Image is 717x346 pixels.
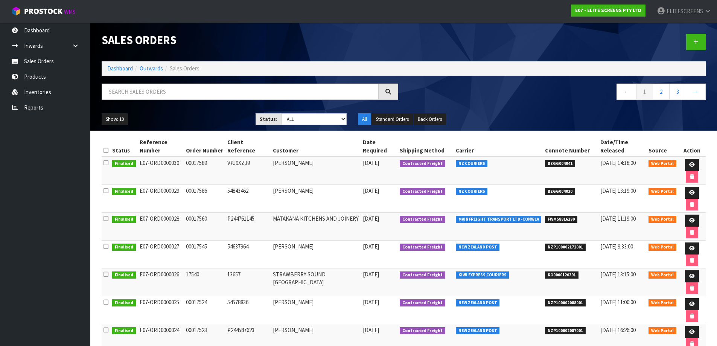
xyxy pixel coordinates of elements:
[600,159,636,166] span: [DATE] 14:18:00
[456,188,488,195] span: NZ COURIERS
[363,299,379,306] span: [DATE]
[400,244,445,251] span: Contracted Freight
[678,136,706,157] th: Action
[184,136,225,157] th: Order Number
[648,160,676,168] span: Web Portal
[545,160,575,168] span: BZGG004041
[102,34,398,46] h1: Sales Orders
[600,243,633,250] span: [DATE] 9:33:00
[225,185,271,213] td: 54843462
[543,136,598,157] th: Connote Number
[138,241,184,268] td: E07-ORD0000027
[600,215,636,222] span: [DATE] 11:19:00
[225,241,271,268] td: 54637964
[545,327,586,335] span: NZP100002087001
[648,244,676,251] span: Web Portal
[112,188,136,195] span: Finalised
[600,299,636,306] span: [DATE] 11:00:00
[400,271,445,279] span: Contracted Freight
[184,296,225,324] td: 00017524
[400,188,445,195] span: Contracted Freight
[400,299,445,307] span: Contracted Freight
[107,65,133,72] a: Dashboard
[102,113,128,125] button: Show: 10
[138,213,184,241] td: E07-ORD0000028
[170,65,199,72] span: Sales Orders
[636,84,653,100] a: 1
[363,326,379,334] span: [DATE]
[225,213,271,241] td: P244761145
[271,185,361,213] td: [PERSON_NAME]
[598,136,647,157] th: Date/Time Released
[545,216,577,223] span: FWM58816290
[409,84,706,102] nav: Page navigation
[110,136,138,157] th: Status
[361,136,398,157] th: Date Required
[653,84,670,100] a: 2
[271,241,361,268] td: [PERSON_NAME]
[545,188,575,195] span: BZGG004030
[456,244,500,251] span: NEW ZEALAND POST
[184,213,225,241] td: 00017560
[225,136,271,157] th: Client Reference
[225,157,271,185] td: VPJ9XZJ9
[545,244,586,251] span: NZP100002172001
[545,299,586,307] span: NZP100002088001
[600,271,636,278] span: [DATE] 13:15:00
[271,296,361,324] td: [PERSON_NAME]
[112,160,136,168] span: Finalised
[138,268,184,296] td: E07-ORD0000026
[648,216,676,223] span: Web Portal
[184,185,225,213] td: 00017586
[363,271,379,278] span: [DATE]
[363,215,379,222] span: [DATE]
[271,268,361,296] td: STRAWBERRY SOUND [GEOGRAPHIC_DATA]
[400,327,445,335] span: Contracted Freight
[260,116,277,122] strong: Status:
[669,84,686,100] a: 3
[456,271,509,279] span: KIWI EXPRESS COURIERS
[456,216,542,223] span: MAINFREIGHT TRANSPORT LTD -CONWLA
[575,7,641,14] strong: E07 - ELITE SCREENS PTY LTD
[112,216,136,223] span: Finalised
[140,65,163,72] a: Outwards
[667,8,703,15] span: ELITESCREENS
[648,327,676,335] span: Web Portal
[456,327,500,335] span: NEW ZEALAND POST
[138,136,184,157] th: Reference Number
[400,216,445,223] span: Contracted Freight
[363,159,379,166] span: [DATE]
[648,188,676,195] span: Web Portal
[271,136,361,157] th: Customer
[64,8,76,15] small: WMS
[138,296,184,324] td: E07-ORD0000025
[358,113,371,125] button: All
[648,299,676,307] span: Web Portal
[400,160,445,168] span: Contracted Freight
[363,187,379,194] span: [DATE]
[271,213,361,241] td: MATAKANA KITCHENS AND JOINERY
[600,187,636,194] span: [DATE] 13:19:00
[617,84,636,100] a: ←
[225,268,271,296] td: 13657
[24,6,62,16] span: ProStock
[271,157,361,185] td: [PERSON_NAME]
[112,271,136,279] span: Finalised
[414,113,446,125] button: Back Orders
[545,271,578,279] span: KO0000120391
[112,299,136,307] span: Finalised
[363,243,379,250] span: [DATE]
[225,296,271,324] td: 54578836
[372,113,413,125] button: Standard Orders
[184,157,225,185] td: 00017589
[398,136,454,157] th: Shipping Method
[686,84,706,100] a: →
[184,268,225,296] td: 17540
[454,136,543,157] th: Carrier
[138,157,184,185] td: E07-ORD0000030
[112,244,136,251] span: Finalised
[138,185,184,213] td: E07-ORD0000029
[102,84,379,100] input: Search sales orders
[11,6,21,16] img: cube-alt.png
[184,241,225,268] td: 00017545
